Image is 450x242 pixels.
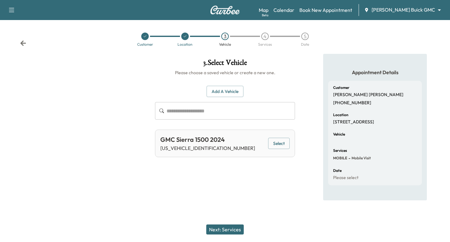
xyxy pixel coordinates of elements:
[137,43,153,46] div: Customer
[273,6,294,14] a: Calendar
[333,100,371,106] p: [PHONE_NUMBER]
[20,40,26,46] div: Back
[268,138,290,149] button: Select
[333,86,349,90] h6: Customer
[155,59,295,70] h1: 3 . Select Vehicle
[299,6,352,14] a: Book New Appointment
[350,156,371,161] span: Mobile Visit
[333,149,347,152] h6: Services
[206,224,244,234] button: Next: Services
[160,144,255,152] p: [US_VEHICLE_IDENTIFICATION_NUMBER]
[328,69,422,76] h5: Appointment Details
[333,156,347,161] span: MOBILE
[210,6,240,14] img: Curbee Logo
[258,43,272,46] div: Services
[301,33,309,40] div: 5
[333,175,358,181] p: Please select
[155,70,295,76] h6: Please choose a saved vehicle or create a new one.
[333,169,342,172] h6: Date
[333,119,374,125] p: [STREET_ADDRESS]
[207,86,243,97] button: Add a Vehicle
[347,155,350,161] span: -
[301,43,309,46] div: Date
[333,113,348,117] h6: Location
[160,135,255,144] div: GMC Sierra 1500 2024
[333,92,403,98] p: [PERSON_NAME] [PERSON_NAME]
[372,6,435,13] span: [PERSON_NAME] Buick GMC
[219,43,231,46] div: Vehicle
[177,43,192,46] div: Location
[333,132,345,136] h6: Vehicle
[261,33,269,40] div: 4
[221,33,229,40] div: 3
[262,13,268,18] div: Beta
[259,6,268,14] a: MapBeta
